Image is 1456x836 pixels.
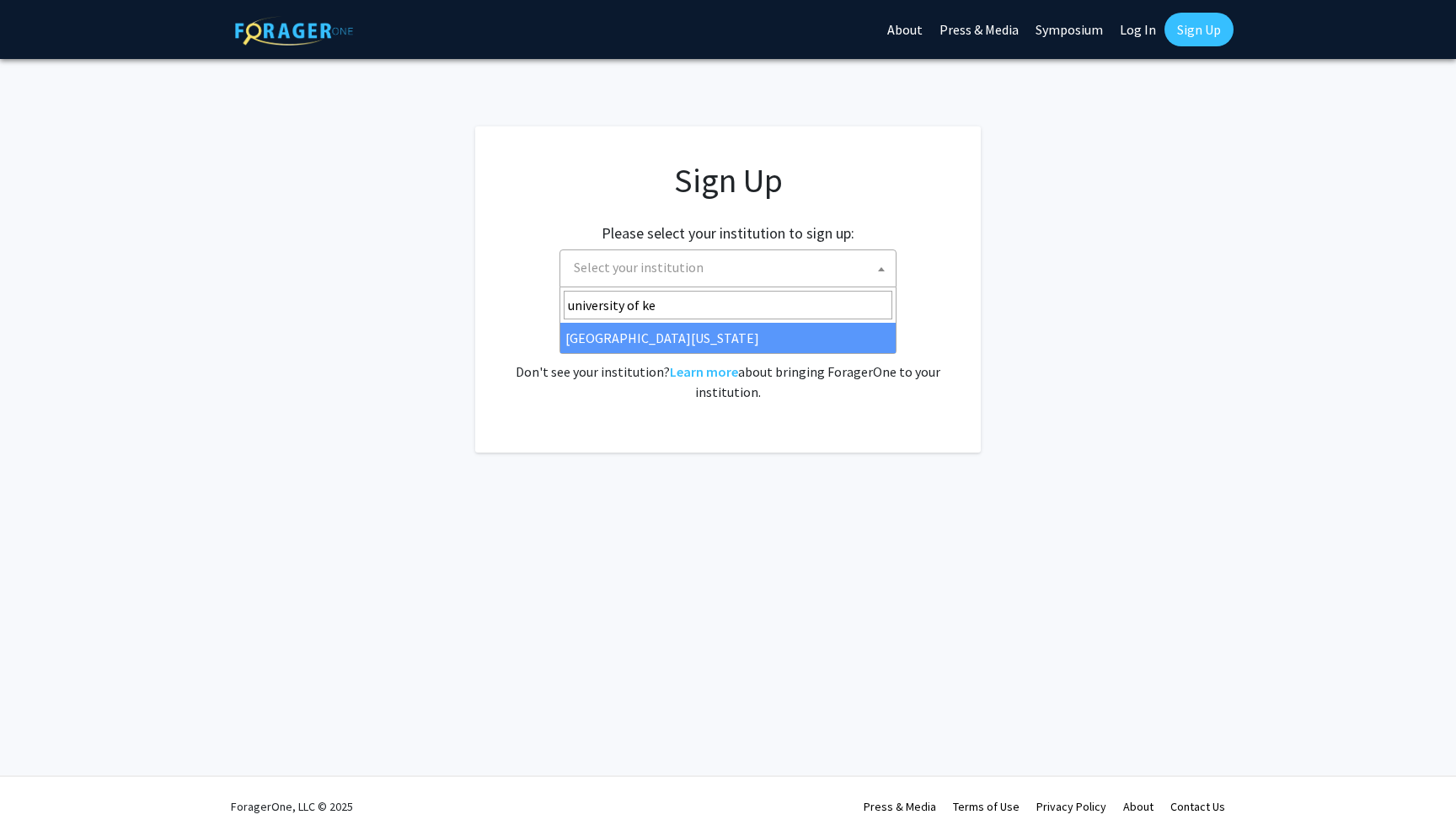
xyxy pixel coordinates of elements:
div: ForagerOne, LLC © 2025 [231,777,353,836]
a: Contact Us [1170,799,1225,814]
a: About [1123,799,1154,814]
span: Select your institution [567,250,896,285]
a: Press & Media [864,799,936,814]
a: Terms of Use [953,799,1020,814]
div: Already have an account? . Don't see your institution? about bringing ForagerOne to your institut... [509,321,947,402]
li: [GEOGRAPHIC_DATA][US_STATE] [560,323,896,353]
a: Privacy Policy [1036,799,1106,814]
h1: Sign Up [509,160,947,201]
img: ForagerOne Logo [235,16,353,46]
iframe: Chat [13,760,72,823]
a: Sign Up [1164,13,1234,46]
a: Learn more about bringing ForagerOne to your institution [670,363,738,380]
span: Select your institution [574,259,704,276]
h2: Please select your institution to sign up: [602,224,854,243]
span: Select your institution [559,249,897,287]
input: Search [564,291,892,319]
